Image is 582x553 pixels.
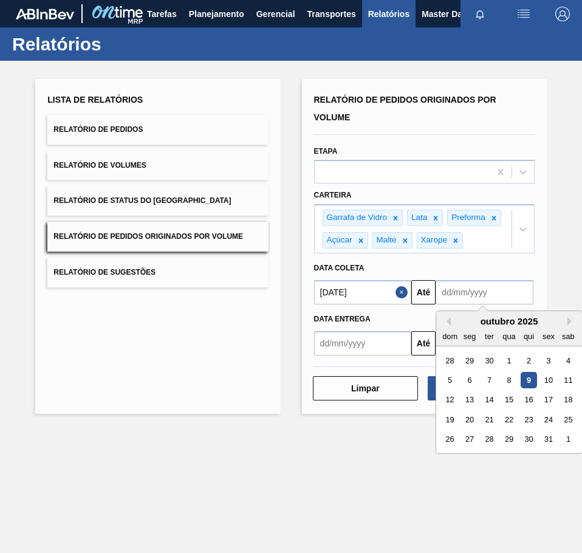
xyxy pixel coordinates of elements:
div: Choose terça-feira, 28 de outubro de 2025 [481,431,498,447]
div: Choose quarta-feira, 15 de outubro de 2025 [501,391,518,408]
label: Etapa [314,147,338,156]
div: Choose terça-feira, 30 de setembro de 2025 [481,352,498,368]
button: Relatório de Pedidos [47,115,268,145]
div: Choose domingo, 28 de setembro de 2025 [442,352,458,368]
div: Choose terça-feira, 14 de outubro de 2025 [481,391,498,408]
div: Choose quinta-feira, 30 de outubro de 2025 [521,431,537,447]
div: sab [560,328,577,344]
span: Data Entrega [314,315,371,323]
span: Relatório de Sugestões [53,268,156,276]
button: Até [411,331,436,355]
div: Malte [373,233,399,248]
div: Choose sexta-feira, 31 de outubro de 2025 [540,431,556,447]
button: Relatório de Sugestões [47,258,268,287]
button: Close [395,280,411,304]
div: Choose quinta-feira, 2 de outubro de 2025 [521,352,537,368]
div: Choose domingo, 26 de outubro de 2025 [442,431,458,447]
button: Relatório de Volumes [47,151,268,180]
div: Choose quarta-feira, 1 de outubro de 2025 [501,352,518,368]
span: Tarefas [147,7,177,21]
div: Choose quinta-feira, 23 de outubro de 2025 [521,411,537,428]
div: Choose segunda-feira, 13 de outubro de 2025 [462,391,478,408]
span: Relatório de Pedidos [53,125,143,134]
button: Relatório de Pedidos Originados por Volume [47,222,268,252]
button: Previous Month [442,317,451,326]
div: Choose domingo, 5 de outubro de 2025 [442,372,458,388]
div: sex [540,328,556,344]
button: Limpar [313,376,419,400]
div: qui [521,328,537,344]
span: Master Data [422,7,470,21]
span: Gerencial [256,7,295,21]
div: Choose quinta-feira, 9 de outubro de 2025 [521,372,537,388]
div: qua [501,328,518,344]
img: TNhmsLtSVTkK8tSr43FrP2fwEKptu5GPRR3wAAAABJRU5ErkJggg== [16,9,74,19]
span: Transportes [307,7,356,21]
div: Xarope [417,233,450,248]
div: Choose segunda-feira, 6 de outubro de 2025 [462,372,478,388]
div: month 2025-10 [440,351,578,449]
div: outubro 2025 [436,316,582,326]
div: Lata [408,210,429,225]
input: dd/mm/yyyy [314,280,412,304]
div: Choose domingo, 19 de outubro de 2025 [442,411,458,428]
div: Preforma [448,210,487,225]
input: dd/mm/yyyy [314,331,412,355]
span: Planejamento [189,7,244,21]
div: Choose segunda-feira, 20 de outubro de 2025 [462,411,478,428]
div: Choose domingo, 12 de outubro de 2025 [442,391,458,408]
div: Choose segunda-feira, 29 de setembro de 2025 [462,352,478,368]
div: dom [442,328,458,344]
div: Choose sábado, 4 de outubro de 2025 [560,352,577,368]
div: Choose sexta-feira, 10 de outubro de 2025 [540,372,556,388]
div: Choose quarta-feira, 22 de outubro de 2025 [501,411,518,428]
span: Relatório de Pedidos Originados por Volume [53,232,243,241]
div: seg [462,328,478,344]
div: Açúcar [323,233,354,248]
div: Choose sábado, 11 de outubro de 2025 [560,372,577,388]
input: dd/mm/yyyy [436,280,533,304]
img: userActions [516,7,531,21]
div: Choose quinta-feira, 16 de outubro de 2025 [521,391,537,408]
div: Choose sábado, 25 de outubro de 2025 [560,411,577,428]
span: Relatório de Volumes [53,161,146,170]
div: Choose terça-feira, 21 de outubro de 2025 [481,411,498,428]
div: Choose segunda-feira, 27 de outubro de 2025 [462,431,478,447]
div: Choose sábado, 18 de outubro de 2025 [560,391,577,408]
div: Choose quarta-feira, 8 de outubro de 2025 [501,372,518,388]
span: Relatórios [368,7,409,21]
h1: Relatórios [12,37,228,51]
label: Carteira [314,191,352,199]
span: Relatório de Pedidos Originados por Volume [314,95,496,122]
img: Logout [555,7,570,21]
div: Garrafa de Vidro [323,210,389,225]
div: Choose sexta-feira, 17 de outubro de 2025 [540,391,556,408]
span: Data coleta [314,264,365,272]
span: Relatório de Status do [GEOGRAPHIC_DATA] [53,196,231,205]
button: Download [428,376,533,400]
div: Choose sexta-feira, 24 de outubro de 2025 [540,411,556,428]
div: Choose quarta-feira, 29 de outubro de 2025 [501,431,518,447]
div: Choose sexta-feira, 3 de outubro de 2025 [540,352,556,368]
span: Lista de Relatórios [47,95,143,105]
div: ter [481,328,498,344]
div: Choose terça-feira, 7 de outubro de 2025 [481,372,498,388]
div: Choose sábado, 1 de novembro de 2025 [560,431,577,447]
button: Até [411,280,436,304]
button: Next Month [567,317,576,326]
button: Notificações [460,5,499,22]
button: Relatório de Status do [GEOGRAPHIC_DATA] [47,186,268,216]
